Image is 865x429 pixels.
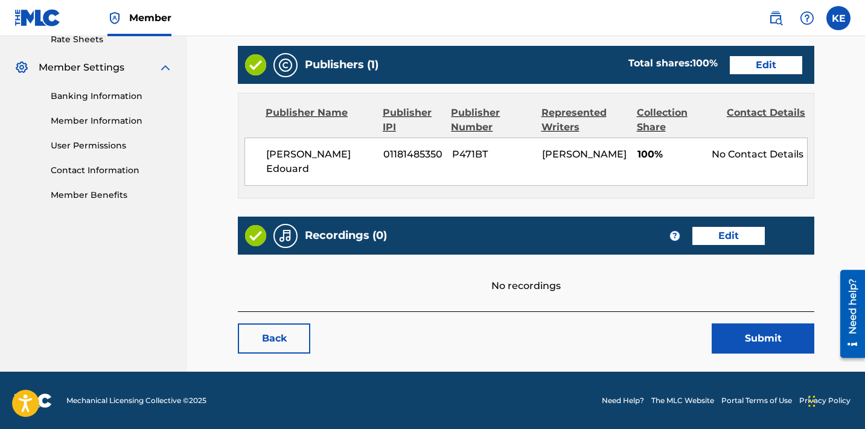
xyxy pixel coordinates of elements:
img: Valid [245,225,266,246]
span: 100% [637,147,703,162]
span: Mechanical Licensing Collective © 2025 [66,395,206,406]
a: Rate Sheets [51,33,173,46]
span: 100 % [692,57,718,69]
a: Member Benefits [51,189,173,202]
a: User Permissions [51,139,173,152]
div: Collection Share [637,106,718,135]
iframe: Resource Center [831,265,865,362]
span: Member [129,11,171,25]
img: Valid [245,54,266,75]
div: Total shares: [628,56,718,71]
img: help [800,11,814,25]
iframe: Chat Widget [805,371,865,429]
div: Help [795,6,819,30]
span: P471BT [452,147,533,162]
img: Publishers [278,58,293,72]
a: The MLC Website [651,395,714,406]
a: Need Help? [602,395,644,406]
a: Member Information [51,115,173,127]
img: search [768,11,783,25]
div: Publisher Number [451,106,532,135]
div: Publisher Name [266,106,374,135]
span: Member Settings [39,60,124,75]
img: Member Settings [14,60,29,75]
div: Publisher IPI [383,106,442,135]
a: Banking Information [51,90,173,103]
a: Public Search [764,6,788,30]
div: No recordings [238,255,814,293]
img: MLC Logo [14,9,61,27]
div: No Contact Details [712,147,807,162]
img: Recordings [278,229,293,243]
span: [PERSON_NAME] Edouard [266,147,374,176]
button: Submit [712,323,814,354]
img: logo [14,393,52,408]
a: Portal Terms of Use [721,395,792,406]
a: Privacy Policy [799,395,851,406]
span: ? [670,231,680,241]
div: User Menu [826,6,851,30]
h5: Recordings (0) [305,229,387,243]
h5: Publishers (1) [305,58,378,72]
a: Edit [730,56,802,74]
a: Contact Information [51,164,173,177]
div: Drag [808,383,816,419]
img: Top Rightsholder [107,11,122,25]
span: [PERSON_NAME] [542,148,627,160]
div: Contact Details [727,106,808,135]
span: 01181485350 [383,147,443,162]
div: Represented Writers [541,106,628,135]
a: Edit [692,227,765,245]
img: expand [158,60,173,75]
a: Back [238,323,310,354]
